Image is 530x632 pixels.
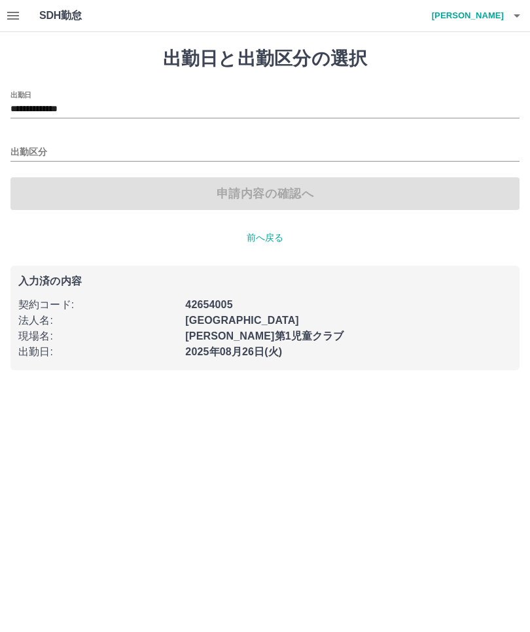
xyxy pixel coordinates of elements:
[185,330,344,342] b: [PERSON_NAME]第1児童クラブ
[18,328,177,344] p: 現場名 :
[18,297,177,313] p: 契約コード :
[18,344,177,360] p: 出勤日 :
[10,90,31,99] label: 出勤日
[18,313,177,328] p: 法人名 :
[185,299,232,310] b: 42654005
[10,48,520,70] h1: 出勤日と出勤区分の選択
[18,276,512,287] p: 入力済の内容
[185,346,282,357] b: 2025年08月26日(火)
[185,315,299,326] b: [GEOGRAPHIC_DATA]
[10,231,520,245] p: 前へ戻る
